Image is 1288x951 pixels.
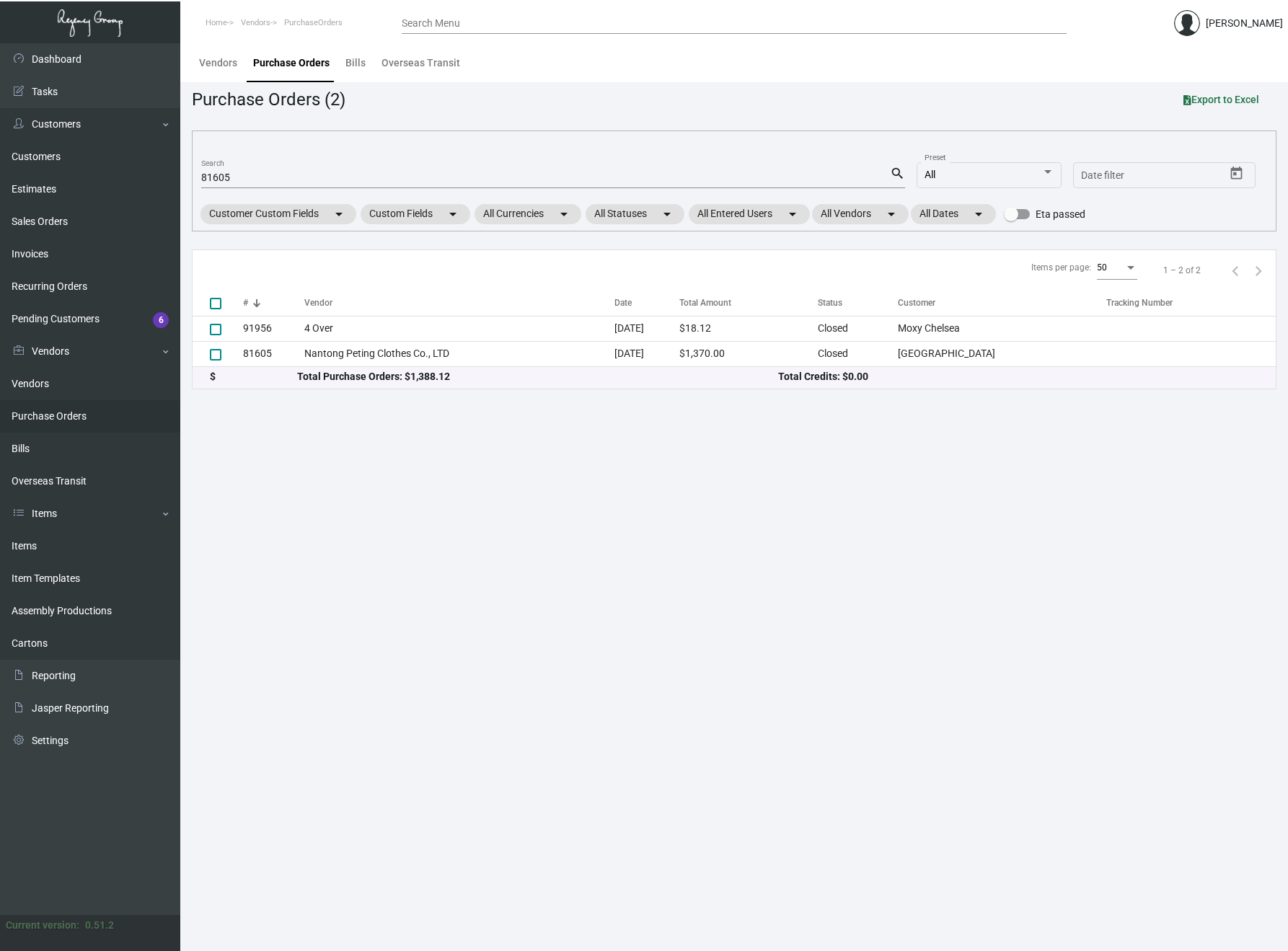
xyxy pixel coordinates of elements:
[778,369,1258,384] div: Total Credits: $0.00
[1183,94,1259,105] span: Export to Excel
[297,369,777,384] div: Total Purchase Orders: $1,388.12
[304,296,614,309] div: Vendor
[898,296,1106,309] div: Customer
[1097,263,1137,273] mat-select: Items per page:
[304,296,332,309] div: Vendor
[253,56,330,71] div: Purchase Orders
[361,204,470,224] mat-chip: Custom Fields
[1106,296,1173,309] div: Tracking Number
[1138,170,1207,182] input: End date
[243,316,304,341] td: 91956
[614,341,679,366] td: [DATE]
[304,341,614,366] td: Nantong Peting Clothes Co., LTD
[304,316,614,341] td: 4 Over
[1036,205,1085,223] span: Eta passed
[475,204,581,224] mat-chip: All Currencies
[199,56,237,71] div: Vendors
[243,296,248,309] div: #
[890,165,905,182] mat-icon: search
[689,204,810,224] mat-chip: All Entered Users
[658,205,676,223] mat-icon: arrow_drop_down
[200,204,356,224] mat-chip: Customer Custom Fields
[911,204,996,224] mat-chip: All Dates
[241,18,270,27] span: Vendors
[818,296,842,309] div: Status
[679,296,818,309] div: Total Amount
[1097,262,1107,273] span: 50
[614,316,679,341] td: [DATE]
[1031,261,1091,274] div: Items per page:
[192,87,345,112] div: Purchase Orders (2)
[1081,170,1126,182] input: Start date
[898,296,935,309] div: Customer
[1163,264,1201,277] div: 1 – 2 of 2
[85,918,114,933] div: 0.51.2
[1224,259,1247,282] button: Previous page
[679,296,731,309] div: Total Amount
[206,18,227,27] span: Home
[970,205,987,223] mat-icon: arrow_drop_down
[381,56,460,71] div: Overseas Transit
[284,18,343,27] span: PurchaseOrders
[1225,162,1248,185] button: Open calendar
[330,205,348,223] mat-icon: arrow_drop_down
[243,296,304,309] div: #
[898,341,1106,366] td: [GEOGRAPHIC_DATA]
[586,204,684,224] mat-chip: All Statuses
[1206,16,1283,31] div: [PERSON_NAME]
[898,316,1106,341] td: Moxy Chelsea
[1247,259,1270,282] button: Next page
[679,341,818,366] td: $1,370.00
[818,341,898,366] td: Closed
[925,169,935,180] span: All
[1172,87,1271,112] button: Export to Excel
[883,205,900,223] mat-icon: arrow_drop_down
[614,296,679,309] div: Date
[243,341,304,366] td: 81605
[6,918,79,933] div: Current version:
[812,204,909,224] mat-chip: All Vendors
[210,369,297,384] div: $
[614,296,632,309] div: Date
[555,205,573,223] mat-icon: arrow_drop_down
[1106,296,1276,309] div: Tracking Number
[679,316,818,341] td: $18.12
[345,56,366,71] div: Bills
[818,296,898,309] div: Status
[818,316,898,341] td: Closed
[1174,10,1200,36] img: admin@bootstrapmaster.com
[444,205,462,223] mat-icon: arrow_drop_down
[784,205,801,223] mat-icon: arrow_drop_down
